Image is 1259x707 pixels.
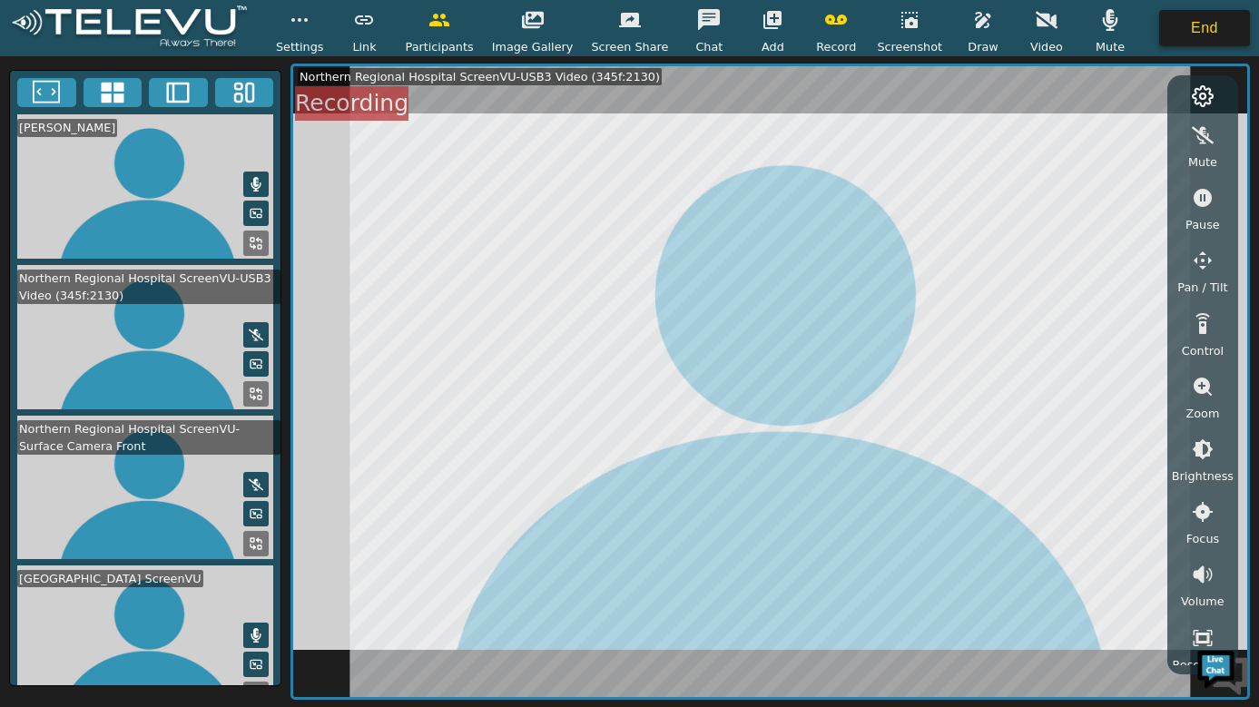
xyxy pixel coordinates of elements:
[243,682,269,707] button: Replace Feed
[492,38,574,55] span: Image Gallery
[243,201,269,226] button: Picture in Picture
[1181,593,1225,610] span: Volume
[243,172,269,197] button: Mute
[17,119,117,136] div: [PERSON_NAME]
[149,78,208,107] button: Two Window Medium
[243,381,269,407] button: Replace Feed
[1030,38,1063,55] span: Video
[1172,656,1233,673] span: Resolution
[352,38,376,55] span: Link
[1159,10,1250,46] button: End
[243,623,269,648] button: Mute
[295,86,408,121] div: Recording
[695,38,723,55] span: Chat
[1186,530,1220,547] span: Focus
[9,496,346,559] textarea: Type your message and hit 'Enter'
[17,270,280,304] div: Northern Regional Hospital ScreenVU-USB3 Video (345f:2130)
[31,84,76,130] img: d_736959983_company_1615157101543_736959983
[1177,279,1227,296] span: Pan / Tilt
[105,229,251,412] span: We're online!
[17,420,280,455] div: Northern Regional Hospital ScreenVU-Surface Camera Front
[215,78,274,107] button: Three Window Medium
[298,9,341,53] div: Minimize live chat window
[762,38,784,55] span: Add
[243,322,269,348] button: Mute
[9,5,250,52] img: logoWhite.png
[816,38,856,55] span: Record
[17,78,76,107] button: Fullscreen
[243,501,269,526] button: Picture in Picture
[1188,153,1217,171] span: Mute
[1182,342,1224,359] span: Control
[276,38,324,55] span: Settings
[243,472,269,497] button: Mute
[243,231,269,256] button: Replace Feed
[1096,38,1125,55] span: Mute
[968,38,998,55] span: Draw
[1195,643,1250,698] img: Chat Widget
[243,652,269,677] button: Picture in Picture
[94,95,305,119] div: Chat with us now
[243,531,269,556] button: Replace Feed
[1185,216,1220,233] span: Pause
[298,68,662,85] div: Northern Regional Hospital ScreenVU-USB3 Video (345f:2130)
[405,38,473,55] span: Participants
[591,38,668,55] span: Screen Share
[84,78,143,107] button: 4x4
[1172,467,1234,485] span: Brightness
[1185,405,1219,422] span: Zoom
[877,38,942,55] span: Screenshot
[243,351,269,377] button: Picture in Picture
[17,570,203,587] div: [GEOGRAPHIC_DATA] ScreenVU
